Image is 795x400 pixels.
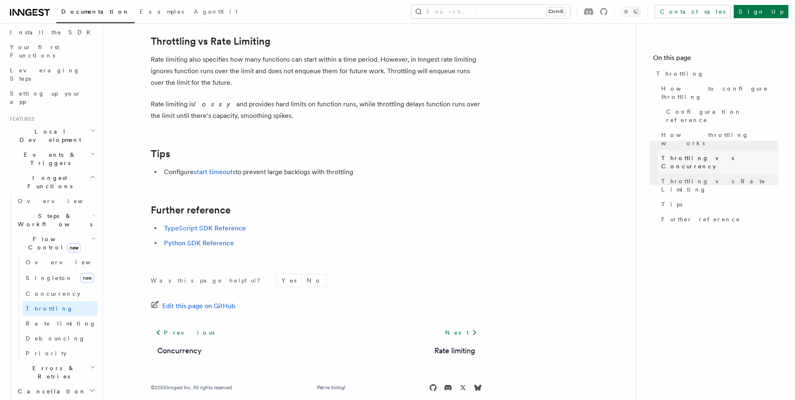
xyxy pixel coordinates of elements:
button: Toggle dark mode [621,7,641,17]
a: Further reference [658,212,778,227]
kbd: Ctrl+K [547,7,565,16]
span: Features [7,116,34,122]
button: Events & Triggers [7,147,97,170]
li: Configure to prevent large backlogs with throttling [161,166,482,178]
span: Steps & Workflows [14,212,92,228]
span: Priority [26,350,67,357]
button: Inngest Functions [7,170,97,194]
span: Local Development [7,127,90,144]
h4: On this page [653,53,778,66]
button: Search...Ctrl+K [411,5,570,18]
span: Overview [18,198,103,204]
a: Edit this page on GitHub [151,300,236,312]
a: Configuration reference [663,104,778,127]
p: Was this page helpful? [151,276,266,285]
p: Rate limiting also specifies how many functions can start within a time period. However, in Innge... [151,54,482,89]
span: Leveraging Steps [10,67,80,82]
a: start timeouts [194,168,236,176]
a: Your first Functions [7,40,97,63]
a: TypeScript SDK Reference [164,224,246,232]
span: AgentKit [194,8,238,15]
span: Cancellation [14,387,86,395]
span: Concurrency [26,290,80,297]
span: Inngest Functions [7,174,89,190]
a: Priority [22,346,97,361]
div: Flow Controlnew [14,255,97,361]
span: Throttling [656,69,704,78]
a: AgentKit [189,2,243,22]
a: Throttling vs Rate Limiting [151,36,270,47]
span: new [80,273,94,283]
button: No [302,274,327,287]
a: Throttling vs Concurrency [658,151,778,174]
a: Leveraging Steps [7,63,97,86]
a: Python SDK Reference [164,239,234,247]
a: Singletonnew [22,270,97,286]
span: Install the SDK [10,29,96,36]
button: Steps & Workflows [14,208,97,232]
a: Overview [14,194,97,208]
span: Edit this page on GitHub [162,300,236,312]
button: Yes [277,274,301,287]
span: Throttling vs Rate Limiting [661,177,778,194]
a: Concurrency [22,286,97,301]
a: Throttling [653,66,778,81]
span: Flow Control [14,235,91,251]
span: Configuration reference [666,108,778,124]
a: Rate limiting [22,316,97,331]
a: Tips [658,197,778,212]
a: Contact sales [655,5,730,18]
span: Setting up your app [10,90,81,105]
em: lossy [194,100,236,108]
a: How throttling works [658,127,778,151]
a: Install the SDK [7,25,97,40]
p: Rate limiting is and provides hard limits on function runs, while throttling delays function runs... [151,98,482,122]
button: Errors & Retries [14,361,97,384]
a: Further reference [151,204,231,216]
span: Tips [661,200,682,208]
span: How throttling works [661,131,778,147]
span: Your first Functions [10,44,59,59]
a: Setting up your app [7,86,97,109]
a: Throttling vs Rate Limiting [658,174,778,197]
span: Overview [26,259,111,266]
a: Documentation [56,2,135,23]
a: Previous [151,325,219,340]
button: Cancellation [14,384,97,399]
span: How to configure throttling [661,84,778,101]
span: Debouncing [26,335,85,342]
span: Throttling [26,305,73,312]
a: Throttling [22,301,97,316]
span: Errors & Retries [14,364,90,381]
a: Debouncing [22,331,97,346]
span: Events & Triggers [7,151,90,167]
a: Next [440,325,482,340]
a: Overview [22,255,97,270]
button: Local Development [7,124,97,147]
span: Further reference [661,215,740,223]
a: How to configure throttling [658,81,778,104]
a: Concurrency [157,345,202,357]
a: We're hiring! [317,384,345,391]
span: Examples [140,8,184,15]
a: Sign Up [734,5,788,18]
span: Throttling vs Concurrency [661,154,778,170]
span: Documentation [61,8,130,15]
a: Examples [135,2,189,22]
a: Tips [151,148,170,160]
a: Rate limiting [434,345,475,357]
button: Flow Controlnew [14,232,97,255]
span: Singleton [26,275,73,281]
span: Rate limiting [26,320,96,327]
span: new [67,243,81,252]
div: © 2025 Inngest Inc. All rights reserved. [151,384,233,391]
